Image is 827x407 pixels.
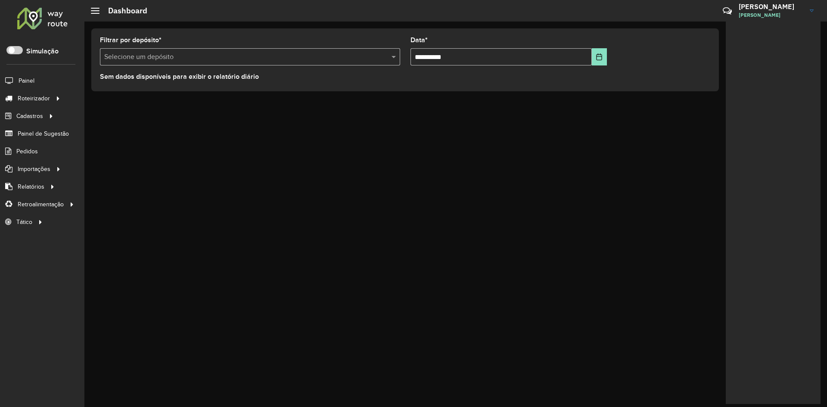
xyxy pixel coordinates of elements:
span: Tático [16,217,32,227]
button: Choose Date [592,48,607,65]
span: Importações [18,165,50,174]
span: Relatórios [18,182,44,191]
span: Painel [19,76,34,85]
span: Roteirizador [18,94,50,103]
span: Cadastros [16,112,43,121]
label: Filtrar por depósito [100,35,162,45]
span: [PERSON_NAME] [739,11,803,19]
label: Sem dados disponíveis para exibir o relatório diário [100,71,259,82]
h3: [PERSON_NAME] [739,3,803,11]
span: Painel de Sugestão [18,129,69,138]
a: Contato Rápido [718,2,737,20]
label: Data [410,35,428,45]
label: Simulação [26,46,59,56]
h2: Dashboard [99,6,147,16]
span: Pedidos [16,147,38,156]
span: Retroalimentação [18,200,64,209]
